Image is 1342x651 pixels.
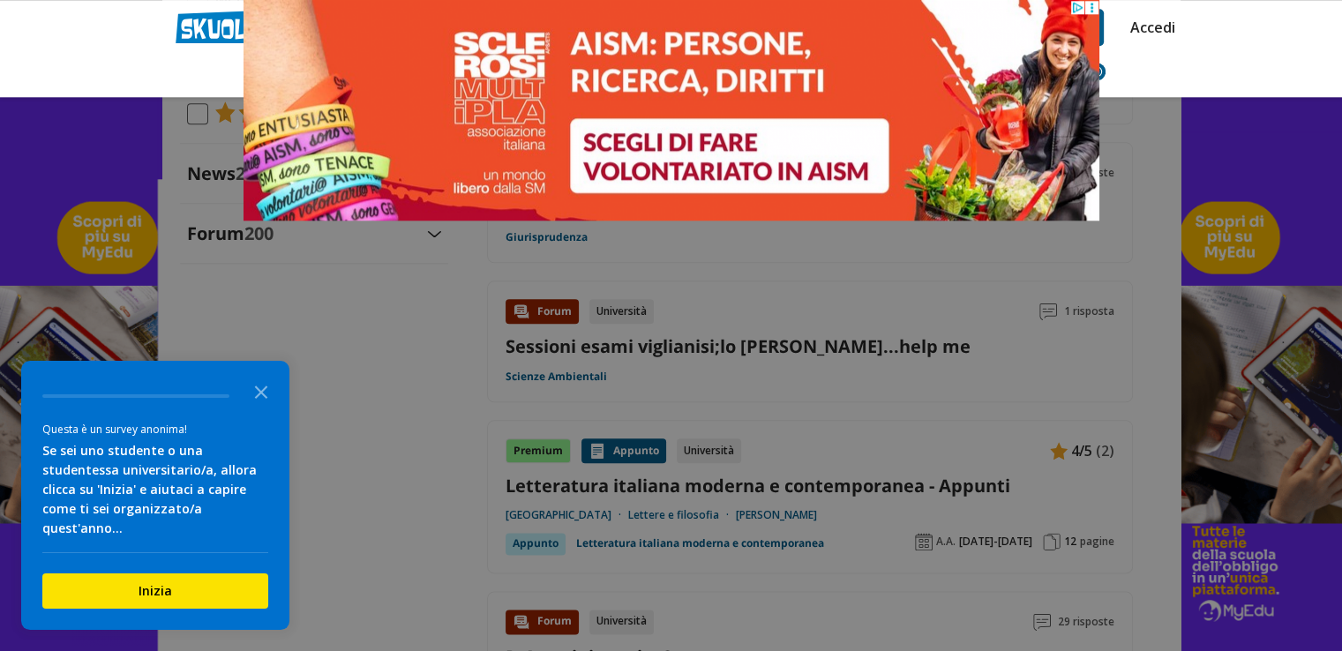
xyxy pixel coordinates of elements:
[1130,9,1167,46] a: Accedi
[42,441,268,538] div: Se sei uno studente o una studentessa universitario/a, allora clicca su 'Inizia' e aiutaci a capi...
[42,573,268,609] button: Inizia
[244,373,279,408] button: Close the survey
[21,361,289,630] div: Survey
[42,421,268,438] div: Questa è un survey anonima!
